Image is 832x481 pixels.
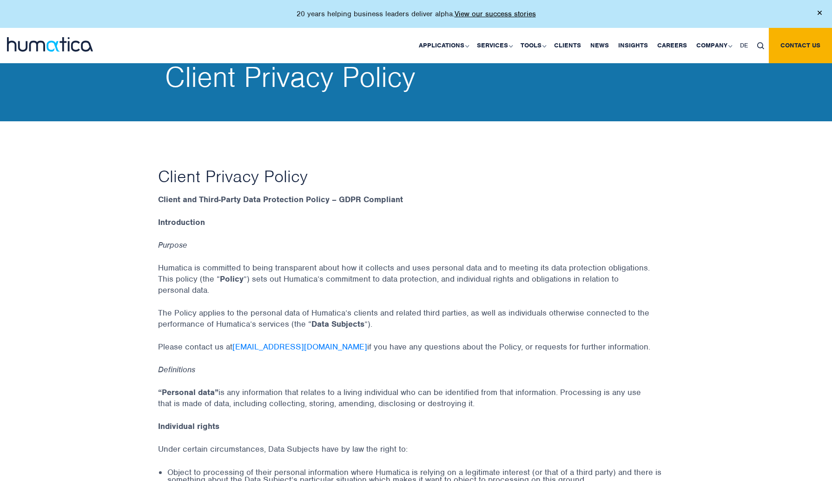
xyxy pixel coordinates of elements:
[165,63,681,91] h2: Client Privacy Policy
[158,341,674,364] p: Please contact us at if you have any questions about the Policy, or requests for further informat...
[158,240,187,250] em: Purpose
[158,387,674,421] p: is any information that relates to a living individual who can be identified from that informatio...
[586,28,614,63] a: News
[158,262,674,307] p: Humatica is committed to being transparent about how it collects and uses personal data and to me...
[158,307,674,341] p: The Policy applies to the personal data of Humatica’s clients and related third parties, as well ...
[692,28,735,63] a: Company
[158,443,674,466] p: Under certain circumstances, Data Subjects have by law the right to:
[7,37,93,52] img: logo
[472,28,516,63] a: Services
[297,9,536,19] p: 20 years helping business leaders deliver alpha.
[455,9,536,19] a: View our success stories
[158,194,403,204] strong: Client and Third-Party Data Protection Policy – GDPR Compliant
[769,28,832,63] a: Contact us
[414,28,472,63] a: Applications
[653,28,692,63] a: Careers
[158,421,219,431] strong: Individual rights
[757,42,764,49] img: search_icon
[220,274,244,284] strong: Policy
[614,28,653,63] a: Insights
[232,342,367,352] a: [EMAIL_ADDRESS][DOMAIN_NAME]
[549,28,586,63] a: Clients
[158,387,218,397] strong: “Personal data”
[516,28,549,63] a: Tools
[158,217,205,227] strong: Introduction
[740,41,748,49] span: DE
[158,165,674,187] h1: Client Privacy Policy
[735,28,753,63] a: DE
[311,319,364,329] strong: Data Subjects
[158,364,195,375] em: Definitions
